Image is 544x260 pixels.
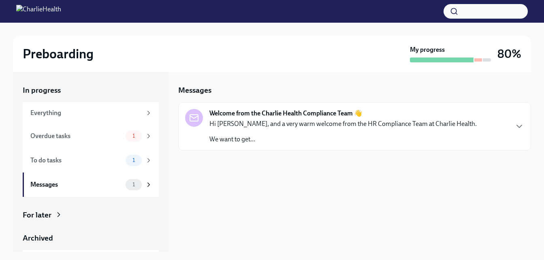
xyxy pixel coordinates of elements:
[497,47,521,61] h3: 80%
[178,85,211,96] h5: Messages
[16,5,61,18] img: CharlieHealth
[23,173,159,197] a: Messages1
[23,210,159,220] a: For later
[209,135,477,144] p: We want to get...
[128,181,140,188] span: 1
[30,156,122,165] div: To do tasks
[128,157,140,163] span: 1
[30,109,142,117] div: Everything
[30,132,122,141] div: Overdue tasks
[209,119,477,128] p: Hi [PERSON_NAME], and a very warm welcome from the HR Compliance Team at Charlie Health.
[23,102,159,124] a: Everything
[23,148,159,173] a: To do tasks1
[23,124,159,148] a: Overdue tasks1
[410,45,445,54] strong: My progress
[23,210,51,220] div: For later
[23,46,94,62] h2: Preboarding
[30,180,122,189] div: Messages
[23,85,159,96] a: In progress
[209,109,362,118] strong: Welcome from the Charlie Health Compliance Team 👋
[23,233,159,243] a: Archived
[128,133,140,139] span: 1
